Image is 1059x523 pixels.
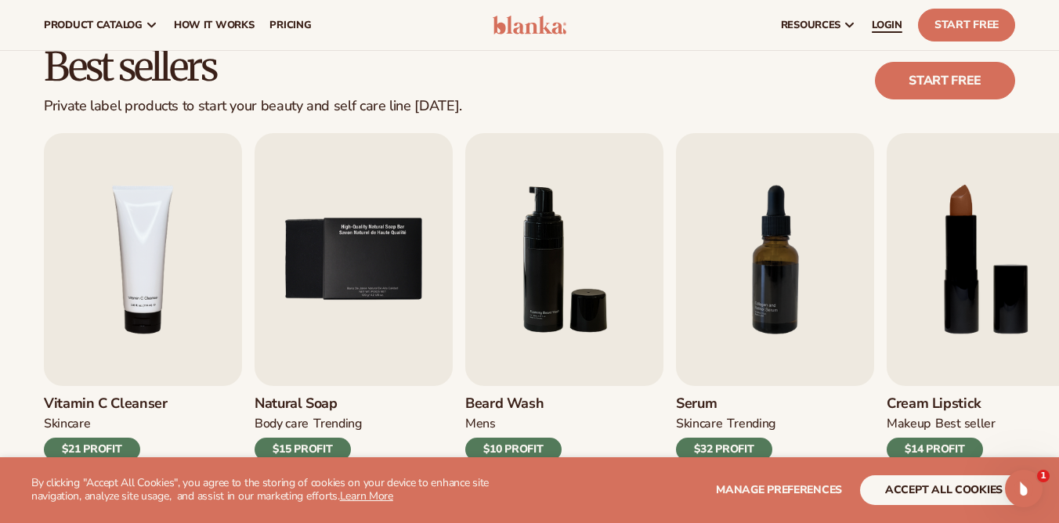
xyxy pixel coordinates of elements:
[269,19,311,31] span: pricing
[44,133,242,461] a: 4 / 9
[716,475,842,505] button: Manage preferences
[716,482,842,497] span: Manage preferences
[174,19,255,31] span: How It Works
[44,438,140,461] div: $21 PROFIT
[935,416,996,432] div: BEST SELLER
[1037,470,1050,482] span: 1
[781,19,840,31] span: resources
[44,98,462,115] div: Private label products to start your beauty and self care line [DATE].
[465,133,663,461] a: 6 / 9
[44,19,143,31] span: product catalog
[875,62,1015,99] a: Start free
[727,416,775,432] div: TRENDING
[465,438,562,461] div: $10 PROFIT
[465,395,562,413] h3: Beard Wash
[313,416,361,432] div: TRENDING
[860,475,1028,505] button: accept all cookies
[676,416,722,432] div: SKINCARE
[887,416,931,432] div: MAKEUP
[872,19,902,31] span: LOGIN
[493,16,566,34] img: logo
[255,133,453,461] a: 5 / 9
[676,395,775,413] h3: Serum
[255,416,309,432] div: BODY Care
[887,395,996,413] h3: Cream Lipstick
[44,47,462,88] h2: Best sellers
[340,489,393,503] a: Learn More
[1005,470,1043,507] iframe: Intercom live chat
[887,438,983,461] div: $14 PROFIT
[465,416,496,432] div: mens
[918,9,1015,41] a: Start Free
[44,416,90,432] div: Skincare
[255,438,351,461] div: $15 PROFIT
[676,438,772,461] div: $32 PROFIT
[31,477,523,503] p: By clicking "Accept All Cookies", you agree to the storing of cookies on your device to enhance s...
[255,395,362,413] h3: Natural Soap
[44,395,168,413] h3: Vitamin C Cleanser
[676,133,874,461] a: 7 / 9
